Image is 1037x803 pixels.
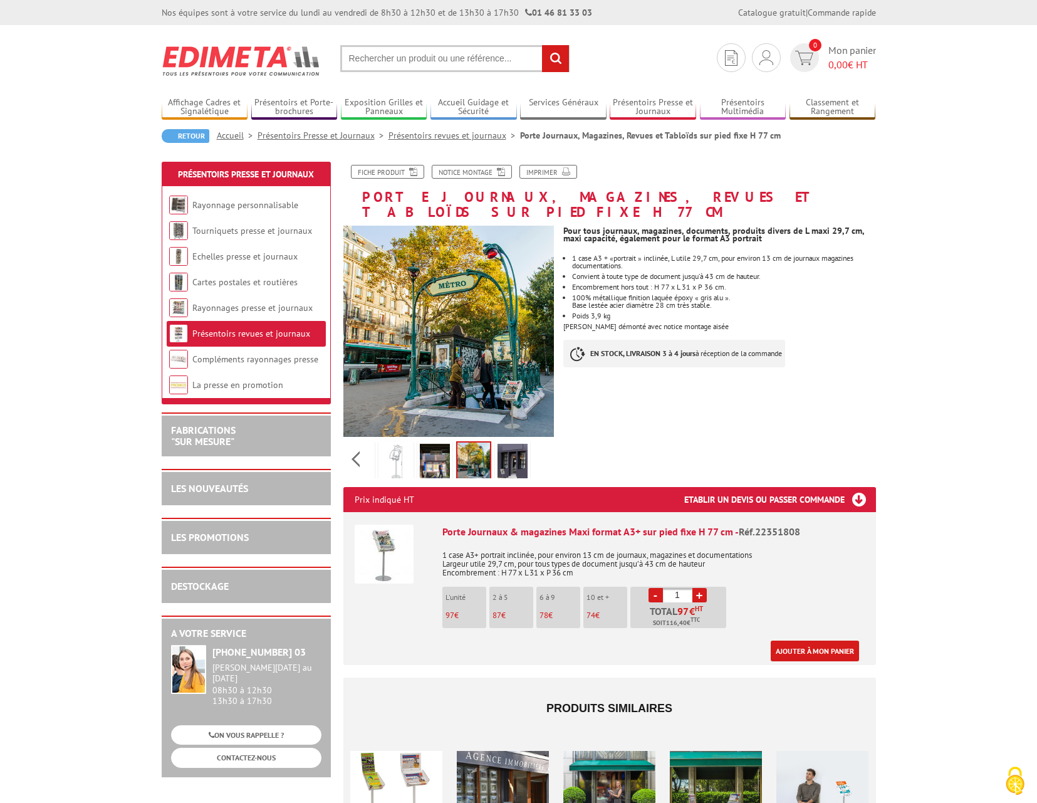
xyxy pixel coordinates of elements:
[162,6,592,19] div: Nos équipes sont à votre service du lundi au vendredi de 8h30 à 12h30 et de 13h30 à 17h30
[809,39,821,51] span: 0
[334,165,885,219] h1: Porte Journaux, Magazines, Revues et Tabloïds sur pied fixe H 77 cm
[787,43,876,72] a: devis rapide 0 Mon panier 0,00€ HT
[388,130,520,141] a: Présentoirs revues et journaux
[251,97,338,118] a: Présentoirs et Porte-brochures
[572,312,875,320] li: Poids 3,9 kg
[539,593,580,602] p: 6 à 9
[633,606,726,628] p: Total
[586,593,627,602] p: 10 et +
[539,611,580,620] p: €
[162,129,209,143] a: Retour
[828,58,876,72] span: € HT
[171,628,321,639] h2: A votre service
[212,663,321,706] div: 08h30 à 12h30 13h30 à 17h30
[546,702,672,715] span: Produits similaires
[192,328,310,339] a: Présentoirs revues et journaux
[442,542,865,577] p: 1 case A3+ portrait inclinée, pour environ 13 cm de journaux, magazines et documentations Largeur...
[999,765,1031,797] img: Cookies (fenêtre modale)
[171,645,206,694] img: widget-service.jpg
[771,641,859,661] a: Ajouter à mon panier
[446,611,486,620] p: €
[192,354,318,365] a: Compléments rayonnages presse
[169,375,188,394] img: La presse en promotion
[171,725,321,745] a: ON VOUS RAPPELLE ?
[649,588,663,602] a: -
[192,199,298,211] a: Rayonnage personnalisable
[738,7,806,18] a: Catalogue gratuit
[446,593,486,602] p: L'unité
[828,43,876,72] span: Mon panier
[169,298,188,317] img: Rayonnages presse et journaux
[192,225,312,236] a: Tourniquets presse et journaux
[351,165,424,179] a: Fiche produit
[725,50,737,66] img: devis rapide
[808,7,876,18] a: Commande rapide
[355,525,414,584] img: Porte Journaux & magazines Maxi format A3+ sur pied fixe H 77 cm
[446,610,454,621] span: 97
[689,606,695,616] span: €
[828,58,848,71] span: 0,00
[169,350,188,369] img: Compléments rayonnages presse
[563,225,864,244] strong: Pour tous journaux, magazines, documents, produits divers de L maxi 29,7 cm, maxi capacité, égale...
[700,97,786,118] a: Présentoirs Multimédia
[171,748,321,767] a: CONTACTEZ-NOUS
[171,424,236,448] a: FABRICATIONS"Sur Mesure"
[442,525,865,539] div: Porte Journaux & magazines Maxi format A3+ sur pied fixe H 77 cm -
[542,45,569,72] input: rechercher
[789,97,876,118] a: Classement et Rangement
[217,130,258,141] a: Accueil
[492,610,501,621] span: 87
[572,255,875,270] li: 1 case A3 + «portrait » inclinée, L utile 29,7 cm, pour environ 13 cm de journaux magazines docum...
[610,97,696,118] a: Présentoirs Presse et Journaux
[192,379,283,391] a: La presse en promotion
[162,38,321,84] img: Edimeta
[795,51,813,65] img: devis rapide
[692,588,707,602] a: +
[695,604,703,613] sup: HT
[343,226,555,437] img: porte_journaux_magazines_maxi_format_a3_sur_pied_fixe_22351808_4.jpg
[350,449,362,470] span: Previous
[169,196,188,214] img: Rayonnage personnalisable
[572,294,875,309] li: 100% métallique finition laquée époxy « gris alu ». Base lestée acier diamètre 28 cm très stable.
[258,130,388,141] a: Présentoirs Presse et Journaux
[169,221,188,240] img: Tourniquets presse et journaux
[492,611,533,620] p: €
[739,525,800,538] span: Réf.22351808
[420,444,450,483] img: porte_journaux_magazines_maxi_format_a3_sur_pied_fixe_22351808_3.jpg
[171,482,248,495] a: LES NOUVEAUTÉS
[572,283,875,291] li: Encombrement hors tout : H 77 x L 31 x P 36 cm.
[169,273,188,291] img: Cartes postales et routières
[590,349,696,358] strong: EN STOCK, LIVRAISON 3 à 4 jours
[381,444,411,483] img: 22351808_dessin.jpg
[586,610,595,621] span: 74
[178,169,314,180] a: Présentoirs Presse et Journaux
[520,97,607,118] a: Services Généraux
[171,531,249,543] a: LES PROMOTIONS
[341,97,427,118] a: Exposition Grilles et Panneaux
[212,646,306,658] strong: [PHONE_NUMBER] 03
[192,251,298,262] a: Echelles presse et journaux
[169,247,188,266] img: Echelles presse et journaux
[492,593,533,602] p: 2 à 5
[432,165,512,179] a: Notice Montage
[430,97,517,118] a: Accueil Guidage et Sécurité
[457,443,490,481] img: porte_journaux_magazines_maxi_format_a3_sur_pied_fixe_22351808_4.jpg
[572,273,875,280] li: Convient à toute type de document jusqu’à 43 cm de hauteur.
[169,324,188,343] img: Présentoirs revues et journaux
[355,487,414,512] p: Prix indiqué HT
[192,276,298,288] a: Cartes postales et routières
[586,611,627,620] p: €
[525,7,592,18] strong: 01 46 81 33 03
[738,6,876,19] div: |
[212,663,321,684] div: [PERSON_NAME][DATE] au [DATE]
[340,45,570,72] input: Rechercher un produit ou une référence...
[520,129,781,142] li: Porte Journaux, Magazines, Revues et Tabloïds sur pied fixe H 77 cm
[677,606,689,616] span: 97
[192,302,313,313] a: Rayonnages presse et journaux
[653,618,700,628] span: Soit €
[563,340,785,367] p: à réception de la commande
[498,444,528,483] img: porte_journaux_magazines_maxi_format_a3_sur_pied_fixe_22351808_5.jpg
[690,616,700,623] sup: TTC
[684,487,876,512] h3: Etablir un devis ou passer commande
[162,97,248,118] a: Affichage Cadres et Signalétique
